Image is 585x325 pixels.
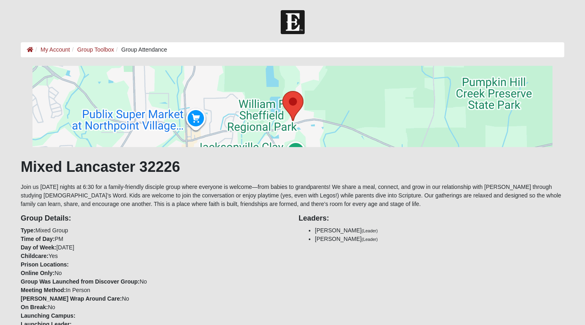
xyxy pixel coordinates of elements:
strong: Prison Locations: [21,261,69,268]
img: Church of Eleven22 Logo [281,10,305,34]
h4: Leaders: [299,214,564,223]
h1: Mixed Lancaster 32226 [21,158,564,175]
li: [PERSON_NAME] [315,226,564,235]
small: (Leader) [362,228,378,233]
a: Group Toolbox [77,46,114,53]
strong: Type: [21,227,35,234]
strong: Childcare: [21,253,48,259]
li: Group Attendance [114,45,167,54]
a: My Account [41,46,70,53]
strong: Online Only: [21,270,54,276]
strong: [PERSON_NAME] Wrap Around Care: [21,295,122,302]
strong: Day of Week: [21,244,56,251]
strong: Time of Day: [21,236,55,242]
h4: Group Details: [21,214,286,223]
li: [PERSON_NAME] [315,235,564,243]
small: (Leader) [362,237,378,242]
strong: Group Was Launched from Discover Group: [21,278,140,285]
strong: Meeting Method: [21,287,66,293]
strong: On Break: [21,304,48,310]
